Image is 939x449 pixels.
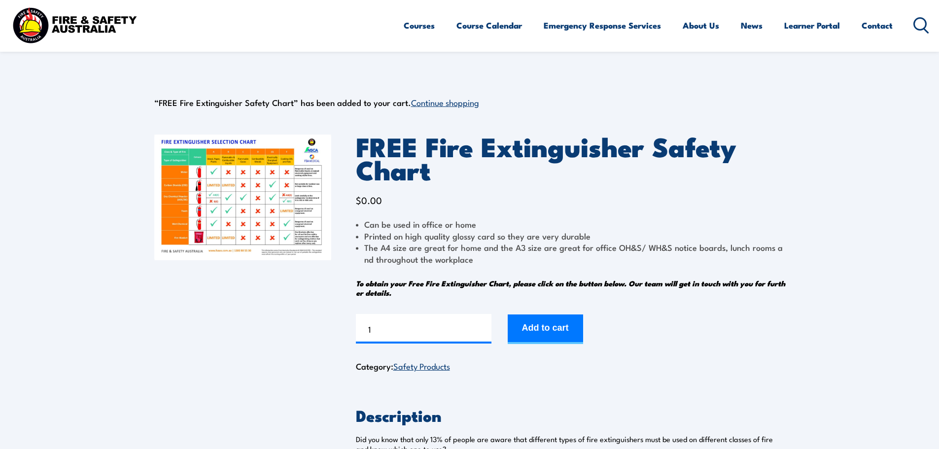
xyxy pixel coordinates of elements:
em: To obtain your Free Fire Extinguisher Chart, please click on the button below. Our team will get ... [356,277,785,298]
li: Can be used in office or home [356,218,785,230]
bdi: 0.00 [356,193,382,207]
span: Category: [356,360,450,372]
li: Printed on high quality glossy card so they are very durable [356,230,785,242]
h1: FREE Fire Extinguisher Safety Chart [356,135,785,180]
span: $ [356,193,361,207]
div: “FREE Fire Extinguisher Safety Chart” has been added to your cart. [154,95,785,110]
a: Emergency Response Services [544,12,661,38]
a: About Us [683,12,719,38]
input: Product quantity [356,314,491,344]
img: FREE Fire Extinguisher Safety Chart [154,135,331,260]
a: Continue shopping [411,96,479,108]
a: Learner Portal [784,12,840,38]
button: Add to cart [508,314,583,344]
a: Course Calendar [456,12,522,38]
a: Courses [404,12,435,38]
a: Contact [862,12,893,38]
a: News [741,12,763,38]
h2: Description [356,408,785,422]
li: The A4 size are great for home and the A3 size are great for office OH&S/ WH&S notice boards, lun... [356,242,785,265]
a: Safety Products [393,360,450,372]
